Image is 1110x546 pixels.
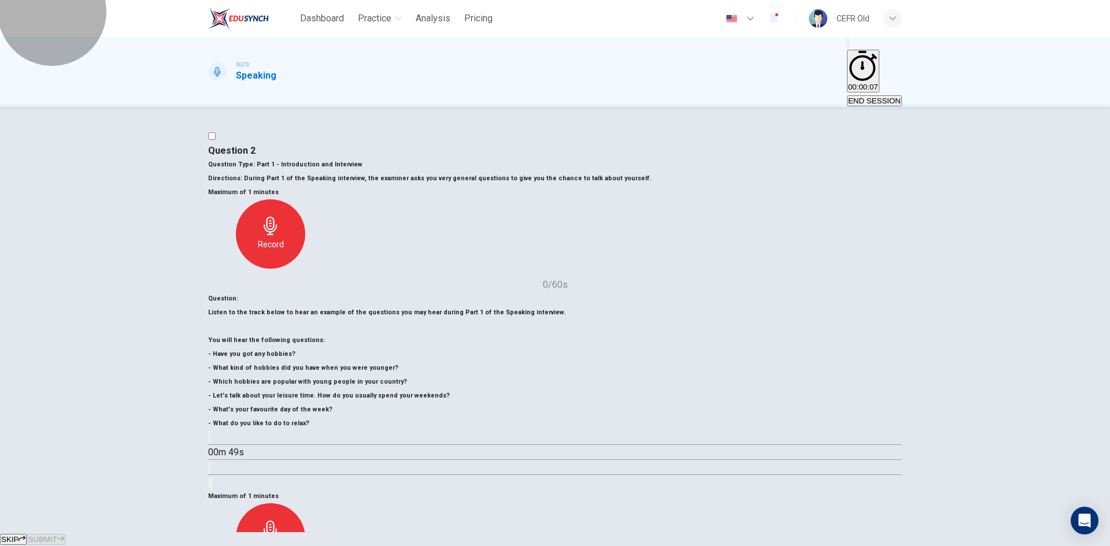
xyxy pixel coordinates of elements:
span: Part 1 - Introduction and Interview [255,161,362,168]
h6: Listen to the track below to hear an example of the questions you may hear during Part 1 of the S... [208,306,902,430]
div: Mute [847,36,902,50]
span: During Part 1 of the Speaking interview, the examiner asks you very general questions to give you... [244,174,652,182]
button: 00:00:07 [847,50,879,92]
a: EduSynch logo [208,7,295,30]
h1: Speaking [236,69,276,83]
button: Record [236,199,305,269]
button: END SESSION [847,95,902,106]
h6: Maximum of 1 minutes [208,185,902,199]
h6: Record [258,237,284,251]
img: Profile picture [809,9,827,28]
button: Click to see the audio transcription [208,462,210,473]
button: Pricing [460,8,497,29]
img: EduSynch logo [208,7,269,30]
h6: Maximum of 1 minutes [208,489,902,503]
span: 00:00:07 [848,83,878,91]
span: IELTS [236,61,249,69]
span: SKIP [1,535,18,544]
h4: Question 2 [208,144,902,158]
button: Dashboard [295,8,349,29]
span: Dashboard [300,12,344,25]
h6: Directions : [208,172,902,185]
img: en [724,14,739,23]
span: SUBMIT [28,535,57,544]
span: Analysis [416,12,450,25]
h6: Question Type : [208,158,902,172]
button: Practice [353,8,406,29]
div: Hide [847,50,902,94]
button: Analysis [411,8,455,29]
div: Open Intercom Messenger [1071,507,1098,534]
h6: 0/60s [208,278,902,292]
span: END SESSION [848,96,901,105]
span: 00m 49s [208,447,244,458]
h6: Question : [208,292,902,306]
button: SUBMIT [27,534,65,545]
div: CEFR Old [837,12,869,25]
span: Pricing [464,12,493,25]
span: Practice [358,12,391,25]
